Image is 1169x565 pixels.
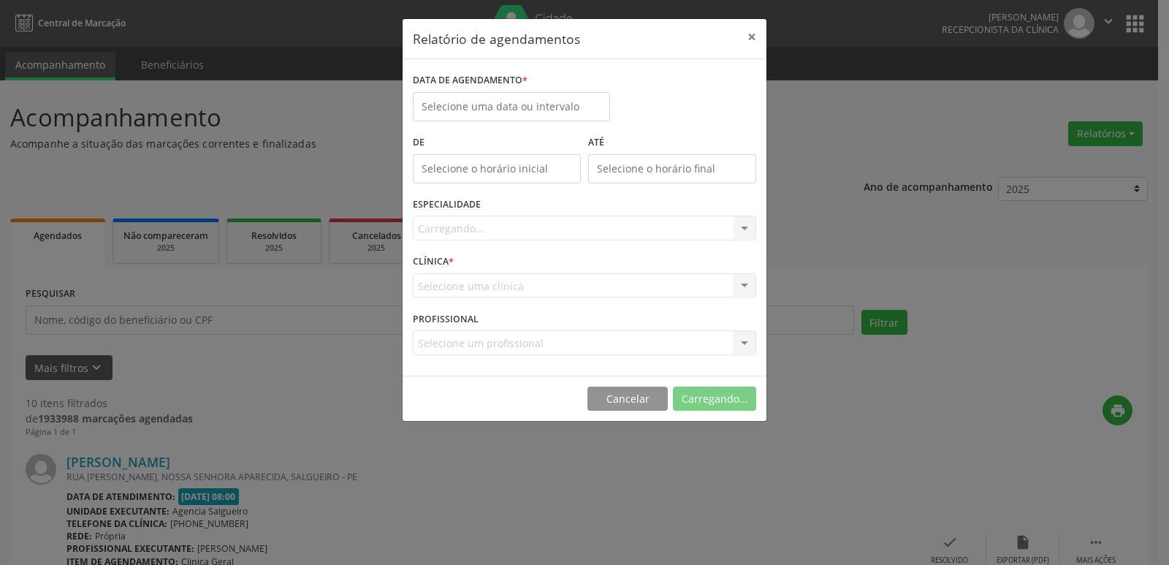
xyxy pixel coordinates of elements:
[673,387,756,412] button: Carregando...
[413,154,581,183] input: Selecione o horário inicial
[413,132,581,154] label: De
[413,69,528,92] label: DATA DE AGENDAMENTO
[413,194,481,216] label: ESPECIALIDADE
[587,387,668,412] button: Cancelar
[588,132,756,154] label: ATÉ
[737,19,766,55] button: Close
[413,29,580,48] h5: Relatório de agendamentos
[413,92,610,121] input: Selecione uma data ou intervalo
[588,154,756,183] input: Selecione o horário final
[413,308,479,330] label: PROFISSIONAL
[413,251,454,273] label: CLÍNICA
